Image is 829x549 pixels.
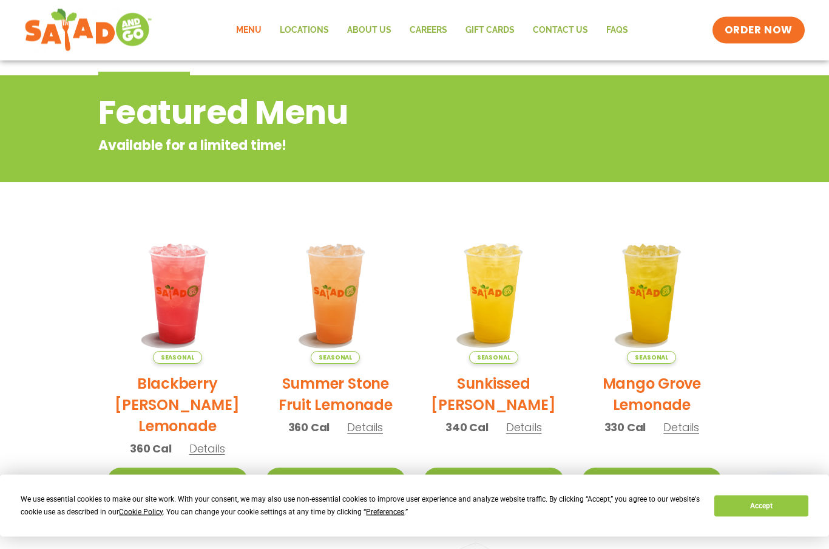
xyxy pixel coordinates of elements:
button: Accept [714,496,808,517]
a: Start Your Order [107,468,248,494]
a: FAQs [597,16,637,44]
a: Start Your Order [582,468,722,494]
a: Locations [271,16,338,44]
img: Product photo for Summer Stone Fruit Lemonade [266,224,406,364]
span: Preferences [366,508,404,516]
span: Seasonal [153,352,202,364]
span: Details [663,420,699,435]
span: Details [189,442,225,457]
span: 360 Cal [288,420,330,436]
span: Seasonal [469,352,518,364]
nav: Menu [227,16,637,44]
img: Product photo for Blackberry Bramble Lemonade [107,224,248,364]
h2: Mango Grove Lemonade [582,373,722,416]
span: Seasonal [627,352,676,364]
span: Details [506,420,542,435]
span: 340 Cal [445,420,489,436]
h2: Blackberry [PERSON_NAME] Lemonade [107,373,248,437]
a: Menu [227,16,271,44]
img: new-SAG-logo-768×292 [24,6,152,55]
a: Careers [401,16,456,44]
a: Contact Us [524,16,597,44]
a: GIFT CARDS [456,16,524,44]
span: 360 Cal [130,441,172,457]
a: About Us [338,16,401,44]
h2: Sunkissed [PERSON_NAME] [424,373,564,416]
a: ORDER NOW [712,17,805,44]
span: Details [347,420,383,435]
a: Start Your Order [266,468,406,494]
span: Cookie Policy [119,508,163,516]
div: We use essential cookies to make our site work. With your consent, we may also use non-essential ... [21,493,700,519]
a: Start Your Order [424,468,564,494]
span: ORDER NOW [725,23,793,38]
img: Product photo for Sunkissed Yuzu Lemonade [424,224,564,364]
p: Available for a limited time! [98,136,633,156]
h2: Summer Stone Fruit Lemonade [266,373,406,416]
span: 330 Cal [604,420,646,436]
img: Product photo for Mango Grove Lemonade [582,224,722,364]
h2: Featured Menu [98,89,633,138]
span: Seasonal [311,352,360,364]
